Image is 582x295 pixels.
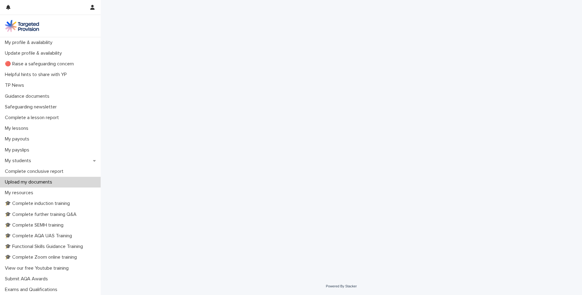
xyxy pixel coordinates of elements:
p: 🎓 Complete induction training [2,201,75,206]
p: Guidance documents [2,93,54,99]
p: Complete conclusive report [2,169,68,174]
img: M5nRWzHhSzIhMunXDL62 [5,20,39,32]
p: Exams and Qualifications [2,287,62,293]
p: Helpful hints to share with YP [2,72,72,78]
p: 🎓 Complete Zoom online training [2,254,82,260]
a: Powered By Stacker [326,284,357,288]
p: My profile & availability [2,40,57,46]
p: 🔴 Raise a safeguarding concern [2,61,79,67]
p: Update profile & availability [2,50,67,56]
p: 🎓 Complete further training Q&A [2,212,81,217]
p: 🎓 Complete AQA UAS Training [2,233,77,239]
p: My payslips [2,147,34,153]
p: TP News [2,82,29,88]
p: My students [2,158,36,164]
p: Safeguarding newsletter [2,104,62,110]
p: 🎓 Complete SEMH training [2,222,68,228]
p: My resources [2,190,38,196]
p: My payouts [2,136,34,142]
p: Complete a lesson report [2,115,64,121]
p: 🎓 Functional Skills Guidance Training [2,244,88,249]
p: Upload my documents [2,179,57,185]
p: My lessons [2,126,33,131]
p: View our free Youtube training [2,265,74,271]
p: Submit AQA Awards [2,276,53,282]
